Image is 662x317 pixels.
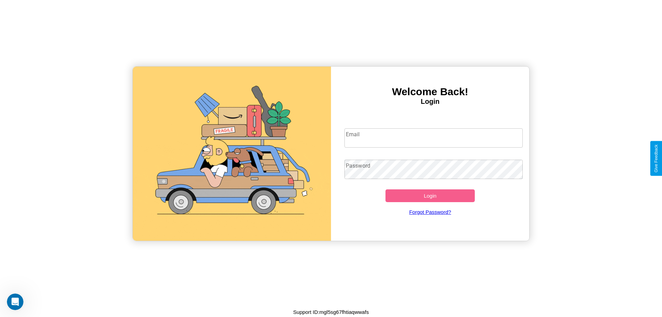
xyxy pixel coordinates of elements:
[7,294,23,310] iframe: Intercom live chat
[385,189,475,202] button: Login
[341,202,520,222] a: Forgot Password?
[133,67,331,241] img: gif
[654,145,659,172] div: Give Feedback
[293,307,369,317] p: Support ID: mgl5sg67fhtiaqwwafs
[331,98,529,106] h4: Login
[331,86,529,98] h3: Welcome Back!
